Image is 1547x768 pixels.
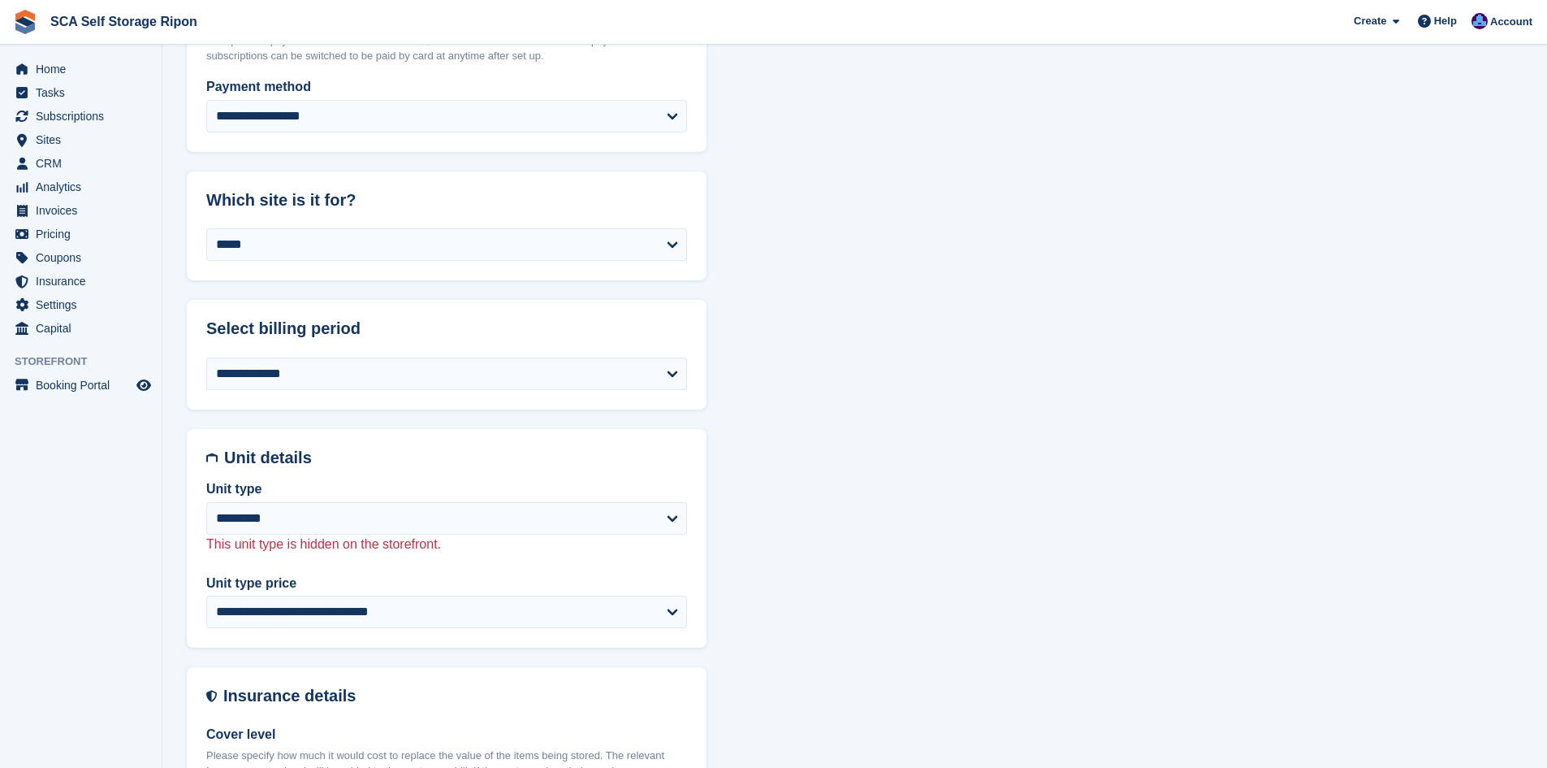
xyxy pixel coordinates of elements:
a: menu [8,81,153,104]
span: Settings [36,293,133,316]
a: menu [8,246,153,269]
img: insurance-details-icon-731ffda60807649b61249b889ba3c5e2b5c27d34e2e1fb37a309f0fde93ff34a.svg [206,687,217,705]
a: menu [8,199,153,222]
p: This unit type is hidden on the storefront. [206,535,687,554]
a: menu [8,176,153,198]
span: Insurance [36,270,133,293]
a: menu [8,152,153,175]
label: Payment method [206,77,687,97]
label: Unit type [206,479,687,499]
a: menu [8,270,153,293]
h2: Which site is it for? [206,191,687,210]
span: Tasks [36,81,133,104]
img: Sarah Race [1471,13,1488,29]
a: menu [8,317,153,340]
span: CRM [36,152,133,175]
span: Home [36,58,133,80]
a: menu [8,223,153,245]
span: Analytics [36,176,133,198]
label: Unit type price [206,574,687,593]
img: unit-details-icon-595b0c5c156355b767ba7b61e002efae458ec76ed5ec05730b8e856ff9ea34a9.svg [206,449,218,467]
a: menu [8,374,153,397]
h2: Insurance details [223,687,687,705]
span: Help [1434,13,1457,29]
span: Subscriptions [36,105,133,128]
span: Account [1490,14,1532,30]
span: Pricing [36,223,133,245]
span: Create [1354,13,1386,29]
a: menu [8,293,153,316]
span: Coupons [36,246,133,269]
a: menu [8,128,153,151]
p: Set up with a payment card or Direct Debit now, or with a manual method. Manual payment method su... [206,33,687,64]
label: Cover level [206,725,687,744]
h2: Select billing period [206,319,687,338]
span: Sites [36,128,133,151]
span: Storefront [15,354,162,370]
img: stora-icon-8386f47178a22dfd0bd8f6a31ec36ba5ce8667c1dd55bd0f319d3a0aa187defe.svg [13,10,37,34]
a: menu [8,105,153,128]
span: Booking Portal [36,374,133,397]
span: Capital [36,317,133,340]
h2: Unit details [224,449,687,467]
a: menu [8,58,153,80]
a: Preview store [134,375,153,395]
span: Invoices [36,199,133,222]
a: SCA Self Storage Ripon [44,8,204,35]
